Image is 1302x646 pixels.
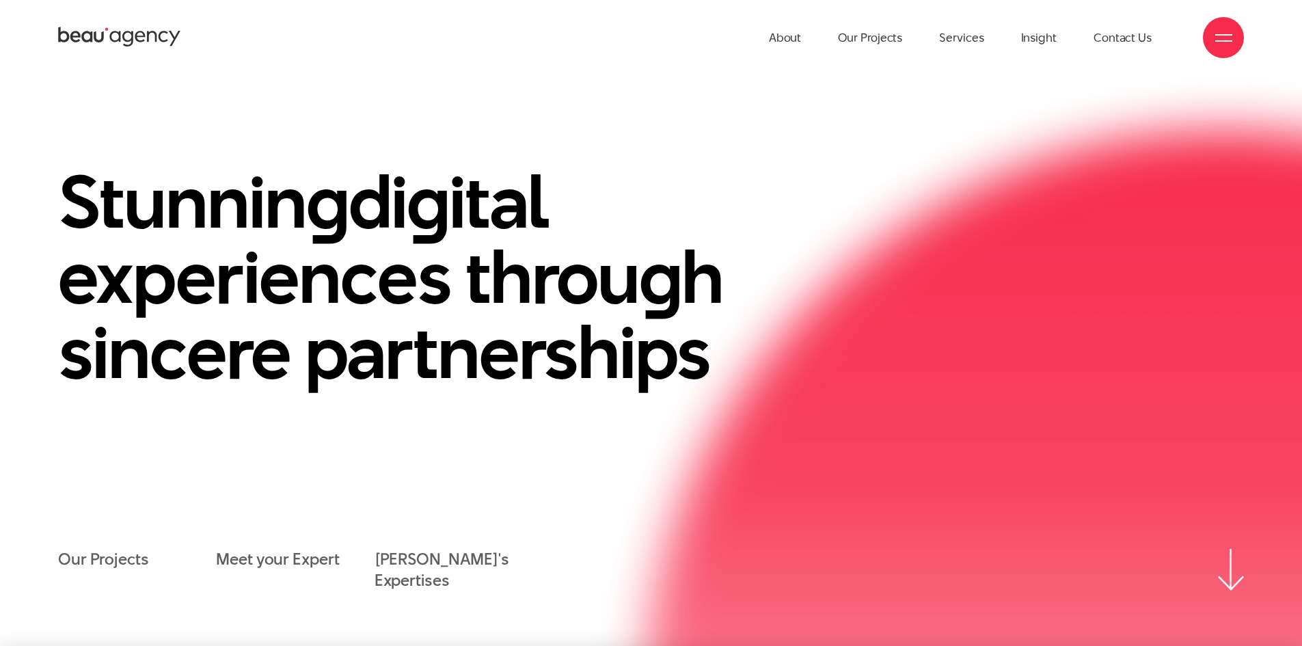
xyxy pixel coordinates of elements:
a: Meet your Expert [216,549,339,570]
a: [PERSON_NAME]'s Expertises [375,549,532,591]
en: g [306,150,349,253]
en: g [407,150,449,253]
h1: Stunnin di ital experiences throu h sincere partnerships [58,164,810,390]
en: g [639,226,681,328]
a: Our Projects [58,549,149,570]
